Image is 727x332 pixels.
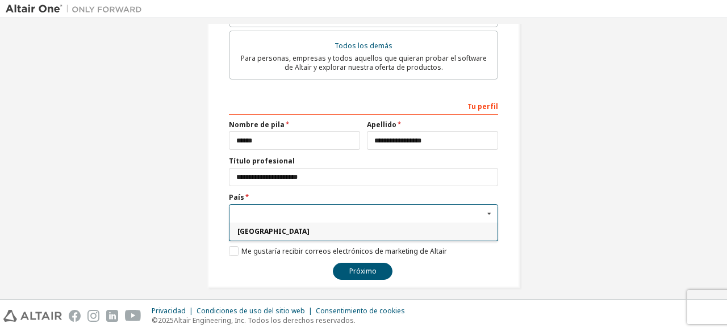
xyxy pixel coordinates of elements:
[197,306,305,316] font: Condiciones de uso del sitio web
[3,310,62,322] img: altair_logo.svg
[335,41,392,51] font: Todos los demás
[237,226,310,236] font: [GEOGRAPHIC_DATA]
[229,156,295,166] font: Título profesional
[158,316,174,325] font: 2025
[333,263,392,280] button: Próximo
[69,310,81,322] img: facebook.svg
[367,120,396,129] font: Apellido
[6,3,148,15] img: Altair Uno
[106,310,118,322] img: linkedin.svg
[241,246,447,256] font: Me gustaría recibir correos electrónicos de marketing de Altair
[125,310,141,322] img: youtube.svg
[174,316,356,325] font: Altair Engineering, Inc. Todos los derechos reservados.
[349,266,377,276] font: Próximo
[229,192,244,202] font: País
[152,306,186,316] font: Privacidad
[87,310,99,322] img: instagram.svg
[241,53,487,72] font: Para personas, empresas y todos aquellos que quieran probar el software de Altair y explorar nues...
[152,316,158,325] font: ©
[229,120,285,129] font: Nombre de pila
[316,306,405,316] font: Consentimiento de cookies
[467,102,498,111] font: Tu perfil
